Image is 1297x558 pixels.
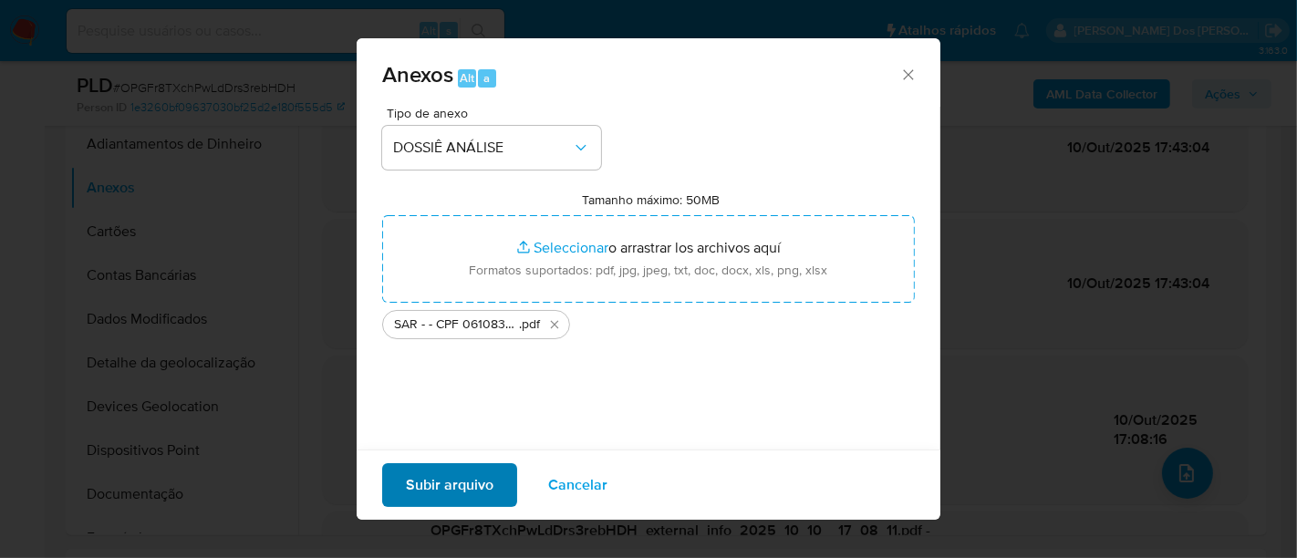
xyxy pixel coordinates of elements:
[382,58,453,90] span: Anexos
[460,69,474,87] span: Alt
[382,463,517,507] button: Subir arquivo
[548,465,607,505] span: Cancelar
[899,66,916,82] button: Cerrar
[544,314,565,336] button: Eliminar SAR - - CPF 06108369949 - TADEU ANTONIO SIVIERO (2).pdf
[393,139,572,157] span: DOSSIÊ ANÁLISE
[583,191,721,208] label: Tamanho máximo: 50MB
[524,463,631,507] button: Cancelar
[387,107,606,119] span: Tipo de anexo
[382,303,915,339] ul: Archivos seleccionados
[406,465,493,505] span: Subir arquivo
[483,69,490,87] span: a
[519,315,540,334] span: .pdf
[382,126,601,170] button: DOSSIÊ ANÁLISE
[394,315,519,334] span: SAR - - CPF 06108369949 - [PERSON_NAME] (2)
